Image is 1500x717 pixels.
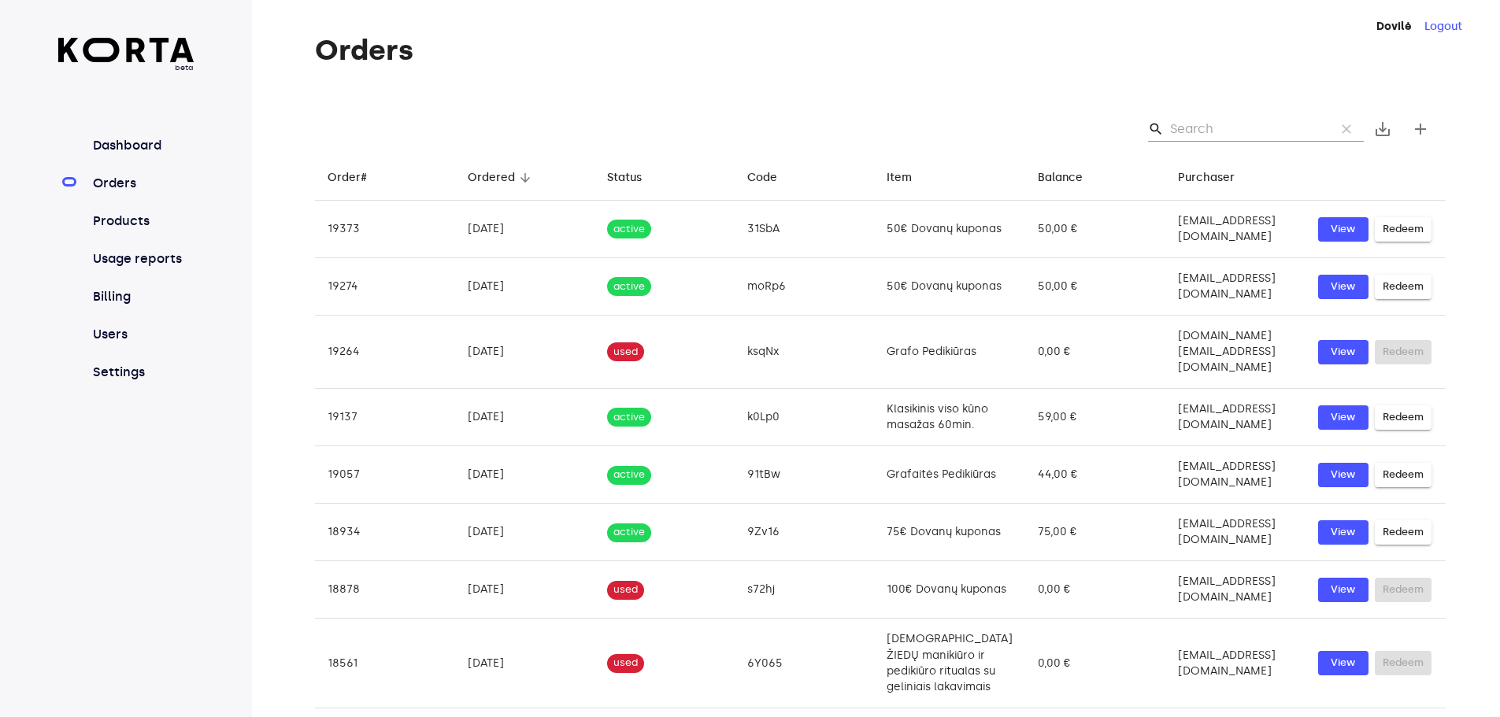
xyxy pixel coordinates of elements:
span: Redeem [1383,278,1424,296]
span: View [1326,581,1361,599]
td: [DATE] [455,504,595,561]
td: 6Y065 [735,619,875,708]
td: Grafaitės Pedikiūras [874,446,1025,504]
td: [DOMAIN_NAME][EMAIL_ADDRESS][DOMAIN_NAME] [1165,316,1306,389]
span: add [1411,120,1430,139]
button: View [1318,217,1369,242]
a: Billing [90,287,194,306]
button: Create new gift card [1402,110,1439,148]
span: active [607,222,651,237]
span: used [607,345,644,360]
strong: Dovilė [1376,20,1412,33]
span: View [1326,343,1361,361]
a: Orders [90,174,194,193]
input: Search [1170,116,1323,142]
td: 31SbA [735,201,875,258]
span: Status [607,168,662,187]
span: Redeem [1383,523,1424,541]
span: View [1326,466,1361,484]
td: [EMAIL_ADDRESS][DOMAIN_NAME] [1165,389,1306,446]
div: Code [747,168,777,187]
td: [DATE] [455,446,595,504]
td: [DATE] [455,389,595,446]
td: 0,00 € [1025,561,1165,619]
button: View [1318,578,1369,602]
td: moRp6 [735,258,875,316]
td: [EMAIL_ADDRESS][DOMAIN_NAME] [1165,561,1306,619]
td: [DATE] [455,619,595,708]
span: save_alt [1373,120,1392,139]
td: [DATE] [455,201,595,258]
td: [EMAIL_ADDRESS][DOMAIN_NAME] [1165,504,1306,561]
a: Usage reports [90,249,194,268]
td: 100€ Dovanų kuponas [874,561,1025,619]
td: [EMAIL_ADDRESS][DOMAIN_NAME] [1165,258,1306,316]
span: used [607,656,644,671]
td: 50,00 € [1025,201,1165,258]
span: used [607,582,644,597]
td: 91tBw [735,446,875,504]
a: Users [90,325,194,344]
td: 19264 [315,316,455,389]
span: View [1326,523,1361,541]
span: Order# [328,168,387,187]
td: [EMAIL_ADDRESS][DOMAIN_NAME] [1165,619,1306,708]
span: Item [887,168,932,187]
td: 50€ Dovanų kuponas [874,201,1025,258]
button: Redeem [1375,405,1431,430]
td: 19057 [315,446,455,504]
td: 75,00 € [1025,504,1165,561]
td: 0,00 € [1025,316,1165,389]
td: [DEMOGRAPHIC_DATA] ŽIEDŲ manikiūro ir pedikiūro ritualas su geliniais lakavimais [874,619,1025,708]
td: 75€ Dovanų kuponas [874,504,1025,561]
div: Balance [1038,168,1083,187]
td: s72hj [735,561,875,619]
button: View [1318,520,1369,545]
td: [DATE] [455,258,595,316]
span: arrow_downward [518,171,532,185]
span: View [1326,654,1361,672]
span: active [607,525,651,540]
td: k0Lp0 [735,389,875,446]
span: View [1326,278,1361,296]
span: Search [1148,121,1164,137]
td: 19373 [315,201,455,258]
td: 19137 [315,389,455,446]
td: Grafo Pedikiūras [874,316,1025,389]
div: Ordered [468,168,515,187]
td: 59,00 € [1025,389,1165,446]
td: 50€ Dovanų kuponas [874,258,1025,316]
span: active [607,410,651,425]
a: Dashboard [90,136,194,155]
span: View [1326,220,1361,238]
td: 44,00 € [1025,446,1165,504]
button: Redeem [1375,463,1431,487]
div: Status [607,168,642,187]
button: Export [1364,110,1402,148]
span: beta [58,62,194,73]
td: [DATE] [455,316,595,389]
button: View [1318,463,1369,487]
span: Ordered [468,168,535,187]
td: 18934 [315,504,455,561]
span: Redeem [1383,466,1424,484]
button: View [1318,275,1369,299]
a: View [1318,651,1369,675]
button: View [1318,405,1369,430]
div: Order# [328,168,367,187]
a: beta [58,38,194,73]
td: [DATE] [455,561,595,619]
span: View [1326,408,1361,427]
span: Redeem [1383,220,1424,238]
button: Redeem [1375,275,1431,299]
button: Redeem [1375,217,1431,242]
td: [EMAIL_ADDRESS][DOMAIN_NAME] [1165,446,1306,504]
td: 50,00 € [1025,258,1165,316]
button: Redeem [1375,520,1431,545]
span: active [607,279,651,294]
td: 9Zv16 [735,504,875,561]
a: Settings [90,363,194,382]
